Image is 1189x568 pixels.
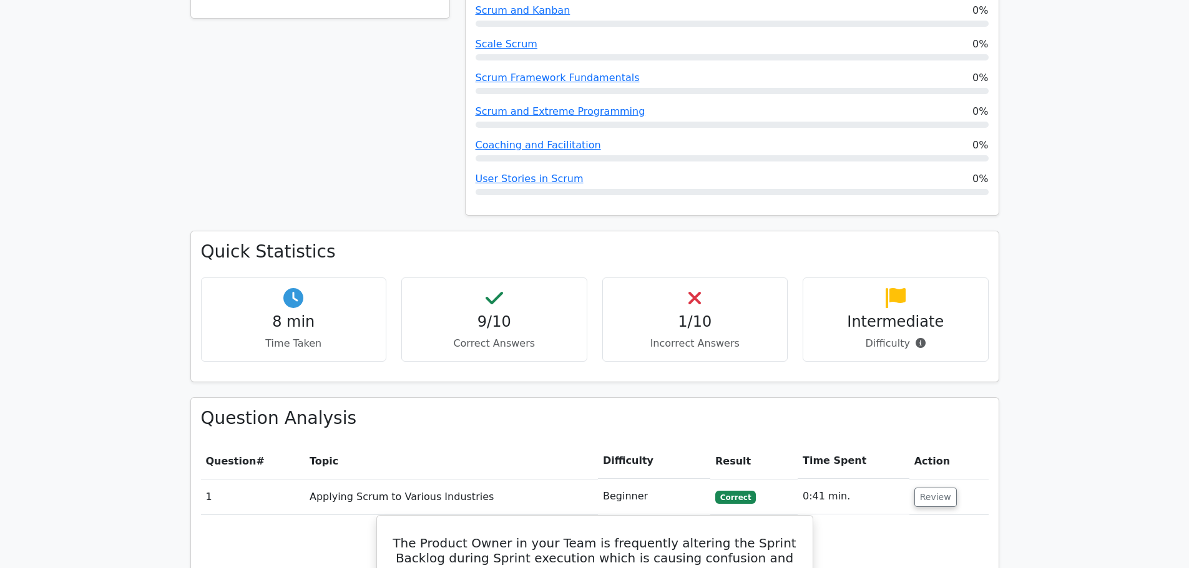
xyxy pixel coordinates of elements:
[212,313,376,331] h4: 8 min
[476,139,601,151] a: Coaching and Facilitation
[476,4,570,16] a: Scrum and Kanban
[412,313,577,331] h4: 9/10
[972,104,988,119] span: 0%
[914,488,957,507] button: Review
[909,443,989,479] th: Action
[305,479,598,514] td: Applying Scrum to Various Industries
[715,491,756,503] span: Correct
[813,336,978,351] p: Difficulty
[813,313,978,331] h4: Intermediate
[798,443,909,479] th: Time Spent
[613,313,778,331] h4: 1/10
[206,455,257,467] span: Question
[598,443,710,479] th: Difficulty
[972,37,988,52] span: 0%
[212,336,376,351] p: Time Taken
[476,38,537,50] a: Scale Scrum
[613,336,778,351] p: Incorrect Answers
[972,70,988,85] span: 0%
[476,72,640,84] a: Scrum Framework Fundamentals
[972,171,988,186] span: 0%
[201,443,305,479] th: #
[305,443,598,479] th: Topic
[798,479,909,514] td: 0:41 min.
[412,336,577,351] p: Correct Answers
[972,138,988,153] span: 0%
[201,408,989,429] h3: Question Analysis
[201,479,305,514] td: 1
[598,479,710,514] td: Beginner
[201,241,989,262] h3: Quick Statistics
[476,105,645,117] a: Scrum and Extreme Programming
[972,3,988,18] span: 0%
[710,443,798,479] th: Result
[476,173,584,185] a: User Stories in Scrum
